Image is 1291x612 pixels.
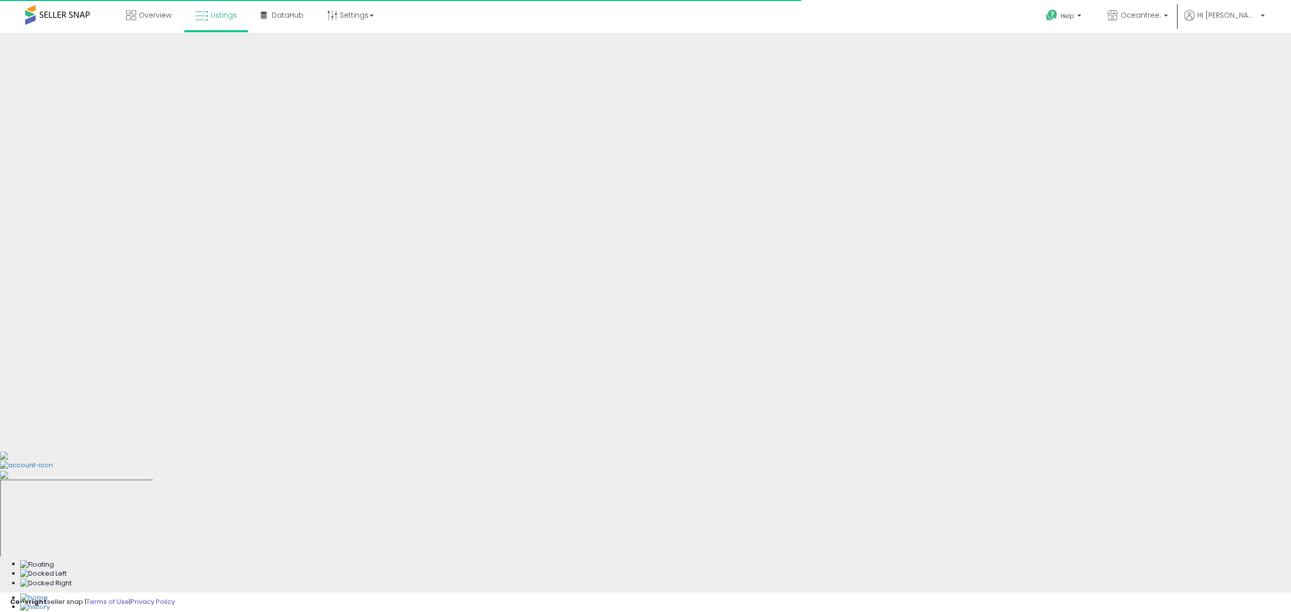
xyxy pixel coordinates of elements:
[20,579,72,588] img: Docked Right
[272,10,304,20] span: DataHub
[20,560,54,570] img: Floating
[1184,10,1265,33] a: Hi [PERSON_NAME]
[211,10,237,20] span: Listings
[1121,10,1161,20] span: Oceantree.
[1045,9,1058,22] i: Get Help
[1061,12,1074,20] span: Help
[1197,10,1258,20] span: Hi [PERSON_NAME]
[20,569,67,579] img: Docked Left
[20,602,50,612] img: History
[1038,2,1091,33] a: Help
[20,593,48,603] img: Home
[139,10,171,20] span: Overview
